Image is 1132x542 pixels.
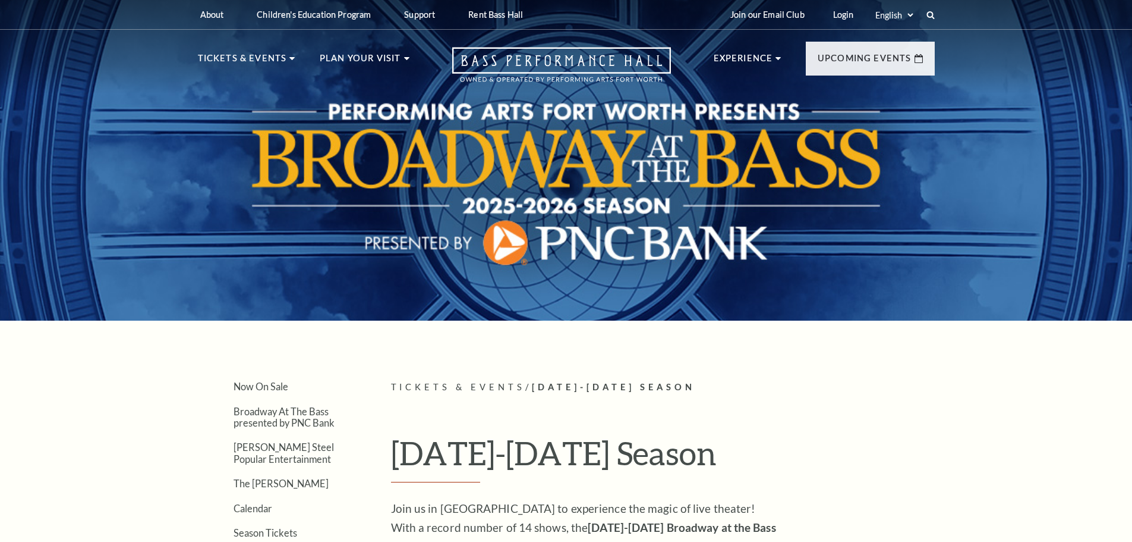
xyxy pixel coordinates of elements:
span: Tickets & Events [391,382,526,392]
a: Calendar [234,503,272,514]
h1: [DATE]-[DATE] Season [391,434,935,483]
p: Experience [714,51,773,73]
a: Now On Sale [234,381,288,392]
p: Children's Education Program [257,10,371,20]
a: Broadway At The Bass presented by PNC Bank [234,406,335,428]
span: [DATE]-[DATE] Season [532,382,695,392]
select: Select: [873,10,915,21]
p: Support [404,10,435,20]
p: Plan Your Visit [320,51,401,73]
p: Tickets & Events [198,51,287,73]
p: / [391,380,935,395]
a: [PERSON_NAME] Steel Popular Entertainment [234,441,334,464]
a: Season Tickets [234,527,297,538]
p: Rent Bass Hall [468,10,523,20]
p: About [200,10,224,20]
a: The [PERSON_NAME] [234,478,329,489]
p: Upcoming Events [818,51,912,73]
